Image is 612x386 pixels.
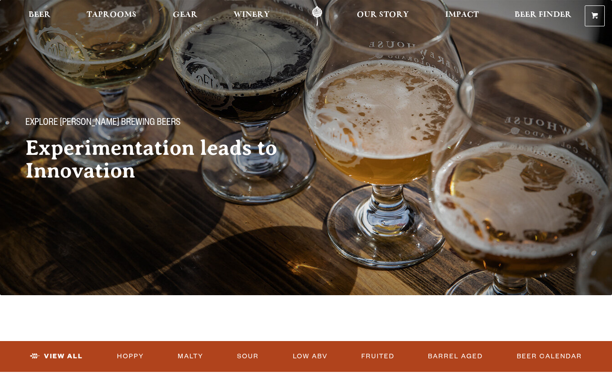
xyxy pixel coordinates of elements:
[26,346,87,367] a: View All
[173,11,198,19] span: Gear
[424,346,486,367] a: Barrel Aged
[81,6,142,26] a: Taprooms
[174,346,207,367] a: Malty
[87,11,136,19] span: Taprooms
[29,11,51,19] span: Beer
[357,11,409,19] span: Our Story
[351,6,415,26] a: Our Story
[513,346,586,367] a: Beer Calendar
[445,11,479,19] span: Impact
[167,6,204,26] a: Gear
[25,118,180,129] span: Explore [PERSON_NAME] Brewing Beers
[439,6,485,26] a: Impact
[300,6,334,26] a: Odell Home
[233,346,262,367] a: Sour
[289,346,331,367] a: Low ABV
[23,6,57,26] a: Beer
[358,346,398,367] a: Fruited
[25,137,308,182] h2: Experimentation leads to Innovation
[113,346,148,367] a: Hoppy
[515,11,572,19] span: Beer Finder
[509,6,578,26] a: Beer Finder
[233,11,270,19] span: Winery
[228,6,276,26] a: Winery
